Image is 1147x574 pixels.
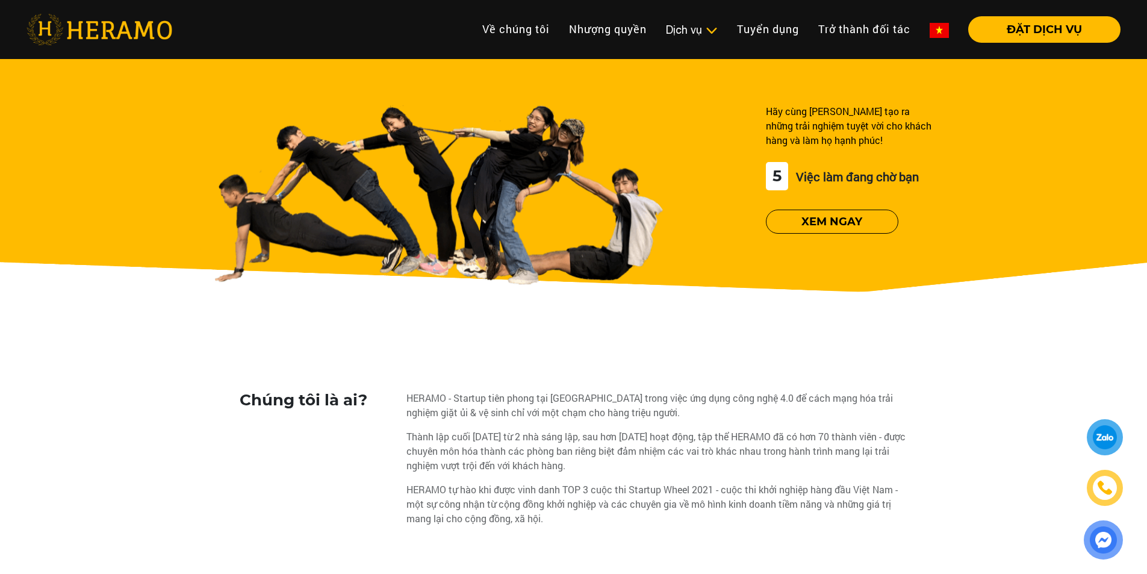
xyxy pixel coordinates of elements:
[793,169,919,184] span: Việc làm đang chờ bạn
[1089,472,1122,505] a: phone-icon
[968,16,1121,43] button: ĐẶT DỊCH VỤ
[766,162,788,190] div: 5
[473,16,559,42] a: Về chúng tôi
[727,16,809,42] a: Tuyển dụng
[809,16,920,42] a: Trở thành đối tác
[214,104,663,285] img: banner
[1096,479,1114,496] img: phone-icon
[930,23,949,38] img: vn-flag.png
[406,391,908,420] div: HERAMO - Startup tiên phong tại [GEOGRAPHIC_DATA] trong việc ứng dụng công nghệ 4.0 để cách mạng ...
[959,24,1121,35] a: ĐẶT DỊCH VỤ
[406,429,908,473] div: Thành lập cuối [DATE] từ 2 nhà sáng lập, sau hơn [DATE] hoạt động, tập thể HERAMO đã có hơn 70 th...
[559,16,656,42] a: Nhượng quyền
[26,14,172,45] img: heramo-logo.png
[705,25,718,37] img: subToggleIcon
[766,210,898,234] button: Xem ngay
[666,22,718,38] div: Dịch vụ
[240,391,398,410] h3: Chúng tôi là ai?
[406,482,908,526] div: HERAMO tự hào khi được vinh danh TOP 3 cuộc thi Startup Wheel 2021 - cuộc thi khởi nghiệp hàng đầ...
[766,104,933,148] div: Hãy cùng [PERSON_NAME] tạo ra những trải nghiệm tuyệt vời cho khách hàng và làm họ hạnh phúc!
